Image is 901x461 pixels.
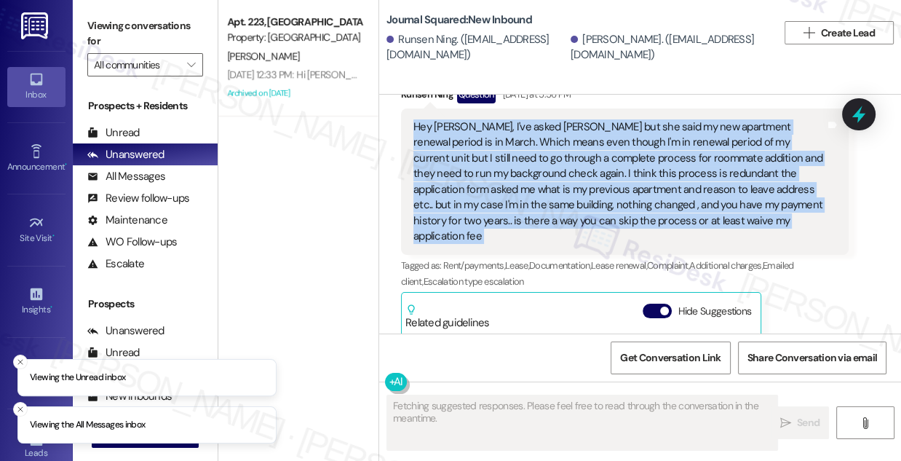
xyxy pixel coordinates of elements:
i:  [860,417,870,429]
div: [PERSON_NAME]. ([EMAIL_ADDRESS][DOMAIN_NAME]) [571,32,766,63]
textarea: Fetching suggested responses. Please feel free to read through the conversation in the meantime. [387,395,777,450]
div: Archived on [DATE] [226,84,363,103]
span: Emailed client , [401,259,793,287]
div: Tagged as: [401,255,849,292]
button: Get Conversation Link [611,342,730,374]
a: Insights • [7,282,66,321]
span: • [52,231,55,241]
div: Hey [PERSON_NAME], I've asked [PERSON_NAME] but she said my new apartment renewal period is in Ma... [413,119,825,244]
span: Lease , [505,259,529,272]
div: Prospects [73,296,218,312]
a: Buildings [7,353,66,393]
div: Apt. 223, [GEOGRAPHIC_DATA] [227,15,362,30]
span: Additional charges , [689,259,763,272]
i:  [780,417,791,429]
button: Create Lead [785,21,894,44]
img: ResiDesk Logo [21,12,51,39]
span: Send [797,415,819,430]
i:  [803,27,814,39]
label: Viewing conversations for [87,15,203,53]
a: Inbox [7,67,66,106]
span: • [65,159,67,170]
button: Close toast [13,355,28,369]
button: Close toast [13,402,28,417]
div: [DATE] at 5:56 PM [499,87,571,102]
div: Review follow-ups [87,191,189,206]
span: Rent/payments , [443,259,505,272]
span: Create Lead [821,25,875,41]
span: Complaint , [647,259,690,272]
div: Unread [87,345,140,360]
p: Viewing the All Messages inbox [30,419,146,432]
div: Property: [GEOGRAPHIC_DATA] [227,30,362,45]
label: Hide Suggestions [678,304,751,319]
p: Viewing the Unread inbox [30,371,125,385]
span: [PERSON_NAME] [227,50,300,63]
span: Documentation , [529,259,591,272]
div: Maintenance [87,213,167,228]
button: Share Conversation via email [738,342,886,374]
span: • [50,302,52,312]
div: All Messages [87,169,165,184]
span: Share Conversation via email [747,350,877,366]
span: Escalation type escalation [423,275,523,288]
span: Get Conversation Link [620,350,721,366]
button: Send [771,406,829,439]
div: Runsen Ning [401,85,849,109]
div: Unread [87,125,140,141]
div: WO Follow-ups [87,235,177,250]
div: Unanswered [87,147,164,162]
span: Lease renewal , [591,259,647,272]
i:  [187,59,195,71]
div: Question [457,85,496,103]
div: Unanswered [87,323,164,339]
input: All communities [94,53,180,76]
b: Journal Squared: New Inbound [386,12,532,28]
div: Prospects + Residents [73,98,218,114]
div: Related guidelines [405,304,490,331]
a: Site Visit • [7,210,66,250]
div: Runsen Ning. ([EMAIL_ADDRESS][DOMAIN_NAME]) [386,32,567,63]
div: Escalate [87,256,144,272]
